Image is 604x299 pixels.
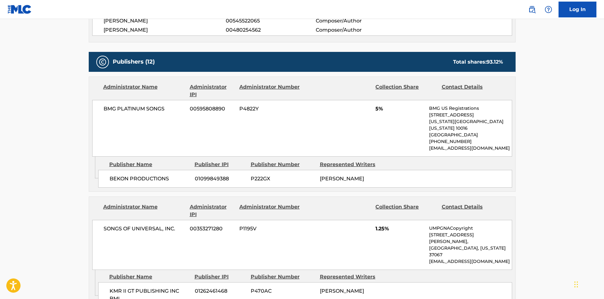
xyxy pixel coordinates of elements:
[320,161,384,168] div: Represented Writers
[375,83,437,98] div: Collection Share
[375,203,437,218] div: Collection Share
[251,273,315,281] div: Publisher Number
[442,83,503,98] div: Contact Details
[528,6,536,13] img: search
[99,58,106,66] img: Publishers
[239,203,301,218] div: Administrator Number
[195,175,246,183] span: 01099849388
[316,26,398,34] span: Composer/Author
[251,175,315,183] span: P222GX
[239,105,301,113] span: P4822Y
[194,273,246,281] div: Publisher IPI
[103,203,185,218] div: Administrator Name
[251,161,315,168] div: Publisher Number
[574,275,578,294] div: Drag
[195,287,246,295] span: 01262461468
[542,3,555,16] div: Help
[110,175,190,183] span: BEKON PRODUCTIONS
[572,269,604,299] iframe: Chat Widget
[104,26,226,34] span: [PERSON_NAME]
[226,17,315,25] span: 00545522065
[251,287,315,295] span: P470AC
[487,59,503,65] span: 93.12 %
[429,132,511,138] p: [GEOGRAPHIC_DATA]
[429,258,511,265] p: [EMAIL_ADDRESS][DOMAIN_NAME]
[429,145,511,152] p: [EMAIL_ADDRESS][DOMAIN_NAME]
[429,225,511,232] p: UMPGNACopyright
[453,58,503,66] div: Total shares:
[190,203,235,218] div: Administrator IPI
[559,2,596,17] a: Log In
[239,83,301,98] div: Administrator Number
[190,105,235,113] span: 00595808890
[320,288,364,294] span: [PERSON_NAME]
[320,176,364,182] span: [PERSON_NAME]
[190,83,235,98] div: Administrator IPI
[8,5,32,14] img: MLC Logo
[545,6,552,13] img: help
[109,161,190,168] div: Publisher Name
[442,203,503,218] div: Contact Details
[429,245,511,258] p: [GEOGRAPHIC_DATA], [US_STATE] 37067
[104,105,185,113] span: BMG PLATINUM SONGS
[190,225,235,233] span: 00353271280
[375,225,424,233] span: 1.25%
[429,105,511,112] p: BMG US Registrations
[226,26,315,34] span: 00480254562
[429,112,511,118] p: [STREET_ADDRESS]
[113,58,155,65] h5: Publishers (12)
[104,225,185,233] span: SONGS OF UNIVERSAL, INC.
[526,3,538,16] a: Public Search
[429,232,511,245] p: [STREET_ADDRESS][PERSON_NAME],
[429,118,511,132] p: [US_STATE][GEOGRAPHIC_DATA][US_STATE] 10016
[316,17,398,25] span: Composer/Author
[103,83,185,98] div: Administrator Name
[194,161,246,168] div: Publisher IPI
[375,105,424,113] span: 5%
[104,17,226,25] span: [PERSON_NAME]
[239,225,301,233] span: P1195V
[429,138,511,145] p: [PHONE_NUMBER]
[109,273,190,281] div: Publisher Name
[320,273,384,281] div: Represented Writers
